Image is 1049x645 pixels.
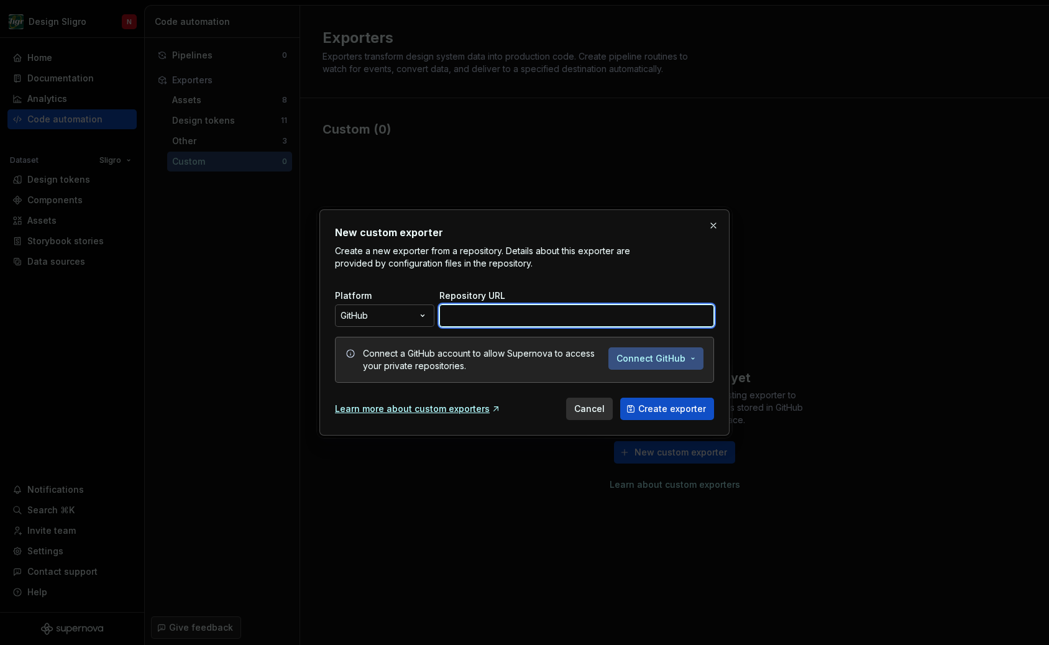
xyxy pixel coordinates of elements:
[335,290,372,302] label: Platform
[335,245,633,270] p: Create a new exporter from a repository. Details about this exporter are provided by configuratio...
[620,398,714,420] button: Create exporter
[574,403,605,415] span: Cancel
[616,352,685,365] span: Connect GitHub
[608,347,703,370] button: Connect GitHub
[335,403,501,415] a: Learn more about custom exporters
[638,403,706,415] span: Create exporter
[335,225,714,240] h2: New custom exporter
[363,347,601,372] div: Connect a GitHub account to allow Supernova to access your private repositories.
[439,290,505,302] label: Repository URL
[566,398,613,420] button: Cancel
